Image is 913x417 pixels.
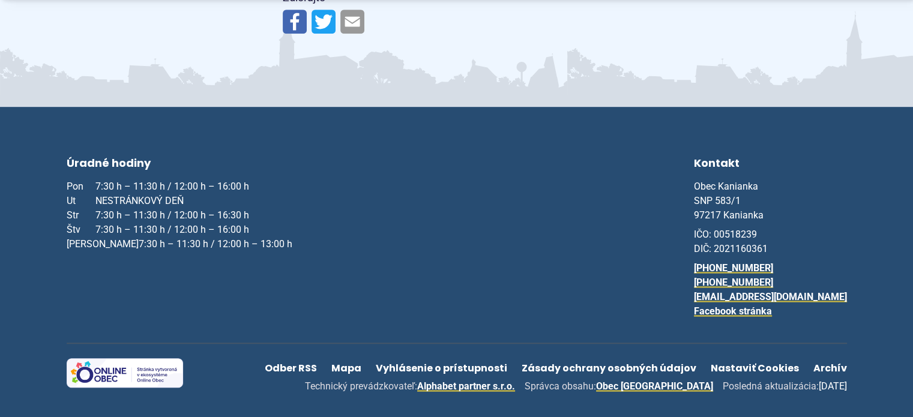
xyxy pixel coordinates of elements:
[369,358,514,378] a: Vyhlásenie o prístupnosti
[67,208,95,223] span: Str
[694,227,847,256] p: IČO: 00518239 DIČ: 2021160361
[283,10,307,34] img: Zdieľať na Facebooku
[596,380,713,392] a: Obec [GEOGRAPHIC_DATA]
[265,378,847,394] p: Technický prevádzkovateľ: Správca obsahu: Posledná aktualizácia:
[324,358,369,378] a: Mapa
[694,305,772,317] a: Facebook stránka
[67,194,95,208] span: Ut
[67,237,139,251] span: [PERSON_NAME]
[819,380,847,392] span: [DATE]
[67,223,95,237] span: Štv
[258,358,324,378] a: Odber RSS
[67,358,183,388] img: Projekt Online Obec
[417,380,515,392] a: Alphabet partner s.r.o.
[694,291,847,302] a: [EMAIL_ADDRESS][DOMAIN_NAME]
[340,10,364,34] img: Zdieľať e-mailom
[694,181,764,221] span: Obec Kanianka SNP 583/1 97217 Kanianka
[694,262,773,274] a: [PHONE_NUMBER]
[694,277,773,288] a: [PHONE_NUMBER]
[67,179,95,194] span: Pon
[694,155,847,175] h3: Kontakt
[514,358,704,378] a: Zásady ochrany osobných údajov
[704,358,806,378] a: Nastaviť Cookies
[312,10,336,34] img: Zdieľať na Twitteri
[67,155,292,175] h3: Úradné hodiny
[67,179,292,251] p: 7:30 h – 11:30 h / 12:00 h – 16:00 h NESTRÁNKOVÝ DEŇ 7:30 h – 11:30 h / 12:00 h – 16:30 h 7:30 h ...
[806,358,854,378] a: Archív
